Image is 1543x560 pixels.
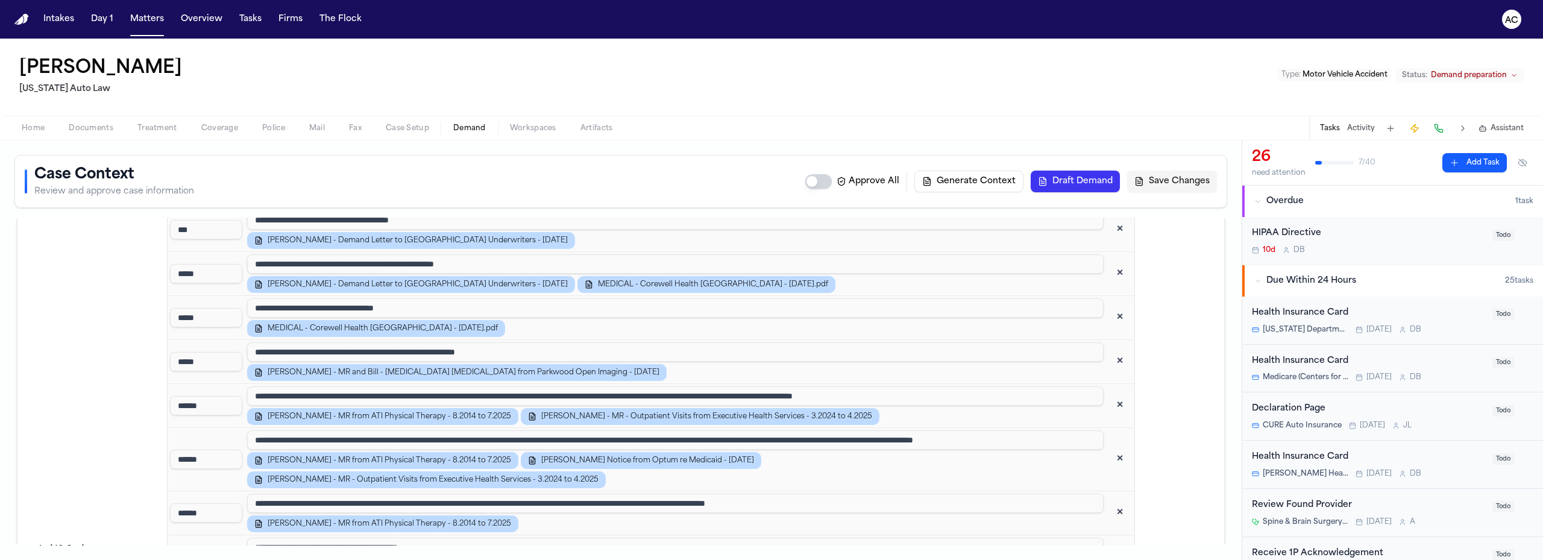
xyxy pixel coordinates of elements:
div: Open task: Review Found Provider [1242,489,1543,537]
button: Activity [1347,124,1375,133]
h1: Case Context [34,165,194,184]
button: The Flock [315,8,366,30]
span: Todo [1492,309,1514,320]
span: Overdue [1266,195,1304,207]
button: Remove code [1109,307,1131,329]
div: Open task: Health Insurance Card [1242,441,1543,489]
span: Todo [1492,230,1514,241]
button: Firms [274,8,307,30]
span: D B [1410,469,1421,479]
button: Day 1 [86,8,118,30]
span: Todo [1492,453,1514,465]
span: Demand preparation [1431,71,1507,80]
div: Open task: Declaration Page [1242,392,1543,441]
span: Icd 10 Codes [39,544,93,556]
span: [DATE] [1366,469,1392,479]
button: Generate Context [914,171,1023,192]
span: CURE Auto Insurance [1263,421,1342,430]
span: D B [1293,245,1305,255]
span: D B [1410,373,1421,382]
div: Open task: Health Insurance Card [1242,297,1543,345]
span: 10d [1263,245,1275,255]
button: Due Within 24 Hours25tasks [1242,265,1543,297]
span: [PERSON_NAME] Healthcare of [US_STATE] [1263,469,1348,479]
button: [PERSON_NAME] - MR - Outpatient Visits from Executive Health Services - 3.2024 to 4.2025 [247,471,606,488]
span: [DATE] [1366,517,1392,527]
img: Finch Logo [14,14,29,25]
span: 7 / 40 [1359,158,1375,168]
button: Remove code [1109,502,1131,524]
button: Remove code [1109,219,1131,241]
span: Medicare (Centers for Medicare & Medicaid Services) [1263,373,1348,382]
span: Motor Vehicle Accident [1303,71,1387,78]
div: Health Insurance Card [1252,450,1485,464]
button: MEDICAL - Corewell Health [GEOGRAPHIC_DATA] - [DATE].pdf [247,320,505,337]
button: Hide completed tasks (⌘⇧H) [1512,153,1533,172]
button: Draft Demand [1031,171,1120,192]
button: MEDICAL - Corewell Health [GEOGRAPHIC_DATA] - [DATE].pdf [577,276,835,293]
button: Edit matter name [19,58,182,80]
label: Approve All [837,175,899,187]
span: Assistant [1491,124,1524,133]
button: [PERSON_NAME] Notice from Optum re Medicaid - [DATE] [521,452,761,469]
span: [DATE] [1366,325,1392,335]
div: 26 [1252,148,1306,167]
button: [PERSON_NAME] - MR from ATI Physical Therapy - 8.2014 to 7.2025 [247,515,518,532]
button: Change status from Demand preparation [1396,68,1524,83]
button: Intakes [39,8,79,30]
div: Declaration Page [1252,402,1485,416]
a: Home [14,14,29,25]
span: Todo [1492,357,1514,368]
button: Add Task [1442,153,1507,172]
span: D B [1410,325,1421,335]
span: Workspaces [510,124,556,133]
span: Todo [1492,405,1514,417]
span: [DATE] [1366,373,1392,382]
div: need attention [1252,168,1306,178]
span: Home [22,124,45,133]
span: J L [1403,421,1412,430]
div: Health Insurance Card [1252,354,1485,368]
button: Make a Call [1430,120,1447,137]
button: Remove code [1109,351,1131,373]
span: [DATE] [1360,421,1385,430]
span: Fax [349,124,362,133]
button: [PERSON_NAME] - Demand Letter to [GEOGRAPHIC_DATA] Underwriters - [DATE] [247,276,575,293]
span: Type : [1281,71,1301,78]
button: Overdue1task [1242,186,1543,217]
button: Create Immediate Task [1406,120,1423,137]
span: Todo [1492,501,1514,512]
div: Open task: HIPAA Directive [1242,217,1543,265]
h2: [US_STATE] Auto Law [19,82,187,96]
span: Treatment [137,124,177,133]
span: Coverage [201,124,238,133]
button: Edit Type: Motor Vehicle Accident [1278,69,1391,81]
span: Demand [453,124,486,133]
div: HIPAA Directive [1252,227,1485,241]
button: Tasks [234,8,266,30]
button: [PERSON_NAME] - MR - Outpatient Visits from Executive Health Services - 3.2024 to 4.2025 [521,408,879,425]
span: Case Setup [386,124,429,133]
span: Due Within 24 Hours [1266,275,1356,287]
span: Artifacts [580,124,613,133]
span: 1 task [1515,197,1533,206]
button: Remove code [1109,448,1131,470]
button: Tasks [1320,124,1340,133]
div: Review Found Provider [1252,499,1485,512]
h1: [PERSON_NAME] [19,58,182,80]
button: Assistant [1479,124,1524,133]
button: Matters [125,8,169,30]
button: Remove code [1109,395,1131,417]
span: Mail [309,124,325,133]
span: Spine & Brain Surgery Specialists [1263,517,1348,527]
button: Save Changes [1127,171,1217,192]
button: Remove code [1109,263,1131,285]
button: [PERSON_NAME] - MR and Bill - [MEDICAL_DATA] [MEDICAL_DATA] from Parkwood Open Imaging - [DATE] [247,364,667,381]
button: Overview [176,8,227,30]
